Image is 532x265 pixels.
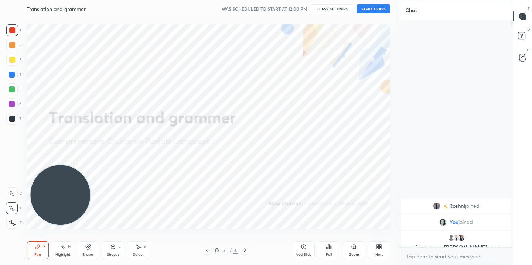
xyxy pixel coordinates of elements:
div: H [68,245,71,248]
span: joined [458,219,473,225]
div: 4 [6,69,21,80]
span: Roshni [449,203,465,209]
img: 19cdb9369a8a4d6485c4701ce581a50f.jpg [439,218,447,226]
div: Poll [326,253,332,257]
div: P [43,245,45,248]
p: G [527,47,530,53]
div: 3 [6,54,21,66]
div: C [6,187,22,199]
span: You [450,219,458,225]
img: no-rating-badge.077c3623.svg [443,204,448,209]
div: Z [6,217,22,229]
div: 6 [233,247,238,254]
button: CLASS SETTINGS [312,4,352,13]
div: Add Slide [296,253,312,257]
div: Select [133,253,144,257]
img: c29e3544411f4a7dbcb67769f7688184.jpg [453,234,460,241]
div: 2 [221,248,228,252]
div: / [229,248,232,252]
p: D [527,27,530,32]
div: L [119,245,121,248]
div: S [144,245,146,248]
div: Zoom [349,253,359,257]
h4: Translation and grammer [27,6,86,13]
div: 7 [6,113,21,125]
div: 6 [6,98,21,110]
div: More [375,253,384,257]
div: grid [399,197,513,247]
span: joined [465,203,480,209]
div: Shapes [107,253,119,257]
div: Pen [34,253,41,257]
img: 3424212fd06e4bd0a57beb728b3eadae.jpg [458,234,465,241]
p: Chat [399,0,423,20]
button: START CLASS [357,4,390,13]
p: T [528,6,530,11]
img: 4966b42c56e64235b65c0e0621ceddf6.jpg [433,202,440,210]
div: 5 [6,83,21,95]
div: X [6,202,22,214]
span: joined [487,244,502,251]
div: Eraser [82,253,93,257]
div: Highlight [55,253,71,257]
div: 2 [6,39,21,51]
img: default.png [447,234,455,241]
h5: WAS SCHEDULED TO START AT 12:00 PM [222,6,307,12]
p: princepree..., [PERSON_NAME] [406,244,507,250]
div: 1 [6,24,21,36]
